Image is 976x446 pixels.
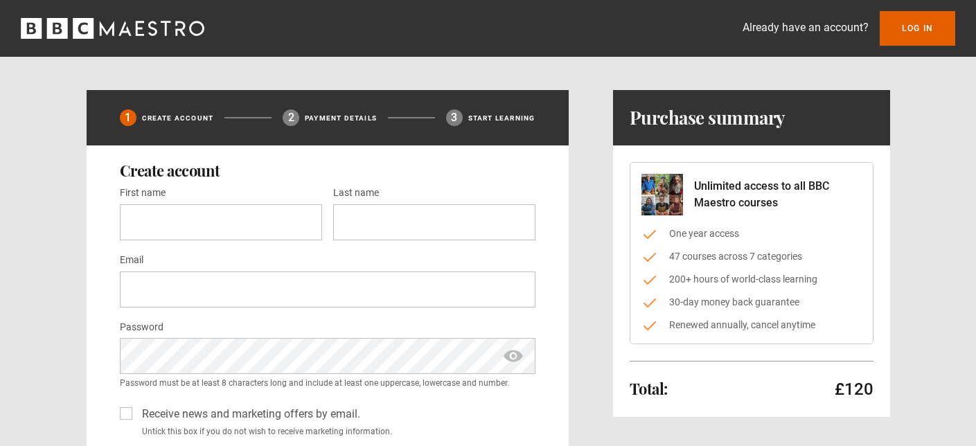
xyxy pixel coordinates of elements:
[120,185,166,202] label: First name
[468,113,535,123] p: Start learning
[835,378,873,400] p: £120
[641,249,862,264] li: 47 courses across 7 categories
[694,178,862,211] p: Unlimited access to all BBC Maestro courses
[880,11,955,46] a: Log In
[641,272,862,287] li: 200+ hours of world-class learning
[630,380,668,397] h2: Total:
[120,377,535,389] small: Password must be at least 8 characters long and include at least one uppercase, lowercase and num...
[502,338,524,374] span: show password
[120,252,143,269] label: Email
[136,425,535,438] small: Untick this box if you do not wish to receive marketing information.
[21,18,204,39] svg: BBC Maestro
[641,226,862,241] li: One year access
[136,406,360,422] label: Receive news and marketing offers by email.
[446,109,463,126] div: 3
[641,295,862,310] li: 30-day money back guarantee
[120,319,163,336] label: Password
[641,318,862,332] li: Renewed annually, cancel anytime
[120,162,535,179] h2: Create account
[333,185,379,202] label: Last name
[305,113,377,123] p: Payment details
[630,107,786,129] h1: Purchase summary
[283,109,299,126] div: 2
[120,109,136,126] div: 1
[743,19,869,36] p: Already have an account?
[142,113,214,123] p: Create Account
